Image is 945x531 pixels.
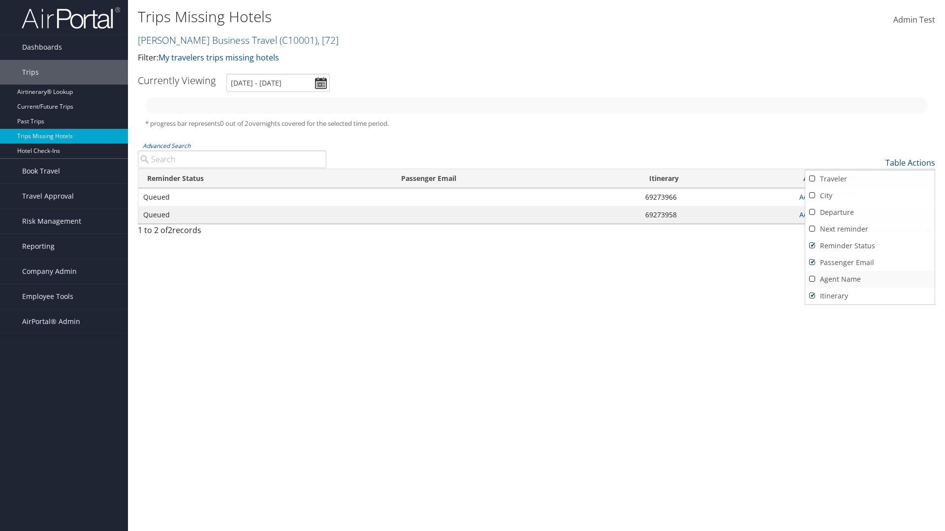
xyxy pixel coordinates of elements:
span: Reporting [22,234,55,259]
span: Employee Tools [22,284,73,309]
a: Traveler [805,171,935,187]
span: AirPortal® Admin [22,309,80,334]
span: Dashboards [22,35,62,59]
a: Agent Name [805,271,935,288]
span: Risk Management [22,209,81,234]
span: Book Travel [22,159,60,183]
img: airportal-logo.png [22,6,120,29]
span: Company Admin [22,259,77,284]
a: Itinerary [805,288,935,304]
a: Next reminder [805,221,935,237]
span: Travel Approval [22,184,74,208]
a: City [805,187,935,204]
a: Passenger Email [805,254,935,271]
span: Trips [22,60,39,85]
a: Reminder Status [805,237,935,254]
a: Download Report [805,170,935,186]
a: Departure [805,204,935,221]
